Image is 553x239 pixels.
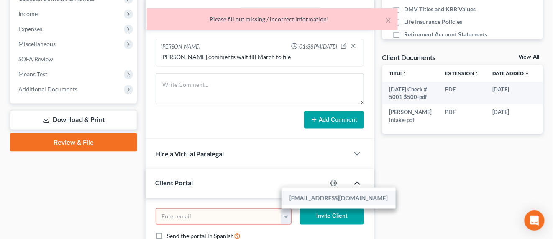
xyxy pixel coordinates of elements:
[18,70,47,78] span: Means Test
[300,208,364,225] button: Invite Client
[402,71,407,76] i: unfold_more
[10,133,137,152] a: Review & File
[385,15,391,25] button: ×
[474,71,479,76] i: unfold_more
[304,111,364,129] button: Add Comment
[300,43,338,51] span: 01:38PM[DATE]
[382,53,436,62] div: Client Documents
[492,70,530,76] a: Date Added expand_more
[282,191,396,205] a: [EMAIL_ADDRESS][DOMAIN_NAME]
[382,82,438,105] td: [DATE] Check # 5001 $500-pdf
[486,82,537,105] td: [DATE]
[519,54,540,60] a: View All
[486,104,537,127] td: [DATE]
[404,5,476,13] span: DMV Titles and KBB Values
[438,104,486,127] td: PDF
[156,209,282,225] input: Enter email
[12,52,137,67] a: SOFA Review
[382,104,438,127] td: [PERSON_NAME] Intake-pdf
[161,53,358,61] div: [PERSON_NAME] comments wait till March to file
[18,40,56,47] span: Miscellaneous
[154,15,391,23] div: Please fill out missing / incorrect information!
[255,8,321,22] input: Search...
[18,55,53,62] span: SOFA Review
[161,43,201,51] div: [PERSON_NAME]
[525,210,545,231] div: Open Intercom Messenger
[525,71,530,76] i: expand_more
[156,150,224,158] span: Hire a Virtual Paralegal
[10,110,137,130] a: Download & Print
[445,70,479,76] a: Extensionunfold_more
[156,179,193,187] span: Client Portal
[18,86,77,93] span: Additional Documents
[438,82,486,105] td: PDF
[389,70,407,76] a: Titleunfold_more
